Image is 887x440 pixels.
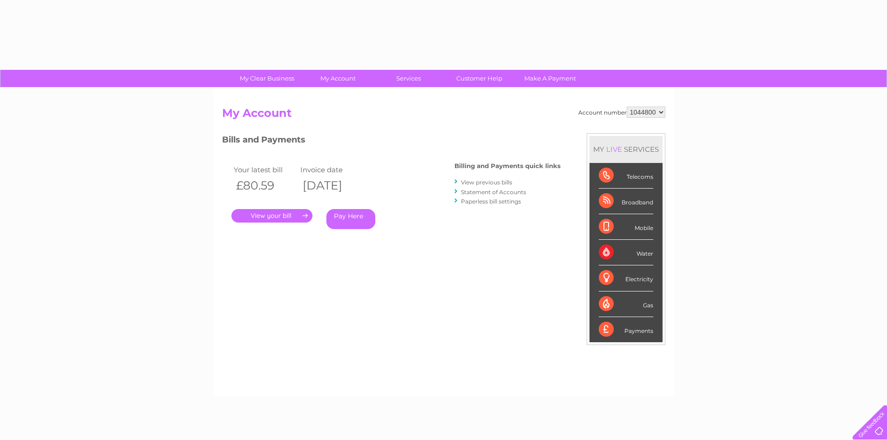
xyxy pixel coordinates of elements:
th: [DATE] [298,176,365,195]
div: Mobile [599,214,653,240]
div: Account number [578,107,665,118]
h4: Billing and Payments quick links [454,162,561,169]
div: Gas [599,291,653,317]
h2: My Account [222,107,665,124]
div: Electricity [599,265,653,291]
th: £80.59 [231,176,298,195]
a: Services [370,70,447,87]
div: Water [599,240,653,265]
a: Customer Help [441,70,518,87]
a: . [231,209,312,223]
a: Pay Here [326,209,375,229]
div: Payments [599,317,653,342]
h3: Bills and Payments [222,133,561,149]
a: View previous bills [461,179,512,186]
a: My Account [299,70,376,87]
a: Make A Payment [512,70,589,87]
div: Broadband [599,189,653,214]
div: MY SERVICES [589,136,663,162]
div: LIVE [604,145,624,154]
a: My Clear Business [229,70,305,87]
td: Your latest bill [231,163,298,176]
a: Statement of Accounts [461,189,526,196]
a: Paperless bill settings [461,198,521,205]
div: Telecoms [599,163,653,189]
td: Invoice date [298,163,365,176]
